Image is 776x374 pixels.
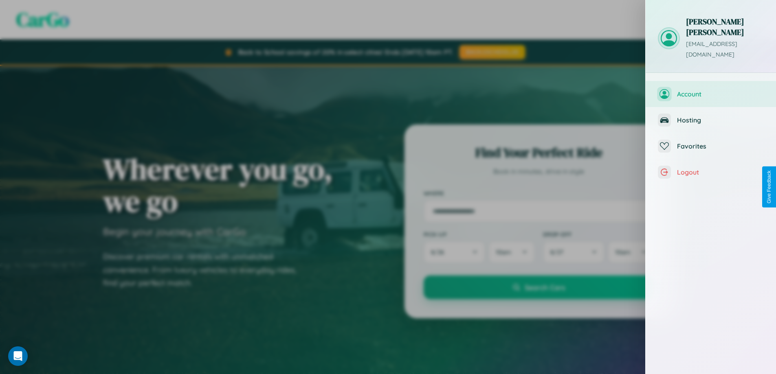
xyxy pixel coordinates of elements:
span: Account [677,90,764,98]
p: [EMAIL_ADDRESS][DOMAIN_NAME] [686,39,764,60]
div: Open Intercom Messenger [8,346,28,366]
button: Logout [646,159,776,185]
button: Account [646,81,776,107]
div: Give Feedback [766,171,772,203]
span: Hosting [677,116,764,124]
h3: [PERSON_NAME] [PERSON_NAME] [686,16,764,37]
button: Hosting [646,107,776,133]
button: Favorites [646,133,776,159]
span: Logout [677,168,764,176]
span: Favorites [677,142,764,150]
